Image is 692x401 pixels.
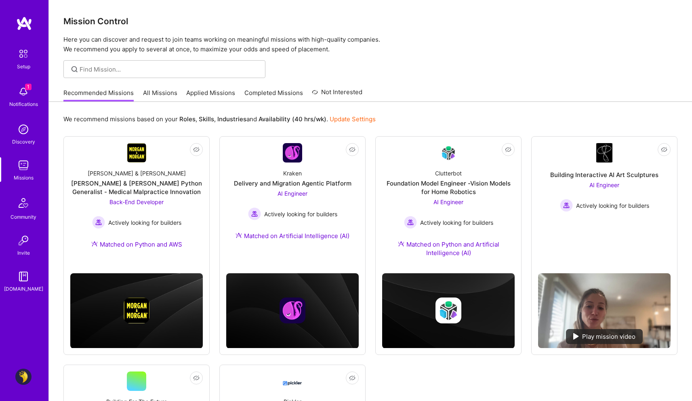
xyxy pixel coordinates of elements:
[382,273,515,348] img: cover
[14,193,33,213] img: Community
[17,62,30,71] div: Setup
[15,121,32,137] img: discovery
[226,143,359,250] a: Company LogoKrakenDelivery and Migration Agentic PlatformAI Engineer Actively looking for builder...
[70,65,79,74] i: icon SearchGrey
[349,375,355,381] i: icon EyeClosed
[186,89,235,102] a: Applied Missions
[179,115,196,123] b: Roles
[143,89,177,102] a: All Missions
[435,298,461,323] img: Company logo
[14,173,34,182] div: Missions
[236,232,349,240] div: Matched on Artificial Intelligence (AI)
[538,273,671,348] img: No Mission
[63,16,677,26] h3: Mission Control
[259,115,326,123] b: Availability (40 hrs/wk)
[70,273,203,348] img: cover
[505,146,511,153] i: icon EyeClosed
[404,216,417,229] img: Actively looking for builders
[576,201,649,210] span: Actively looking for builders
[108,218,181,227] span: Actively looking for builders
[4,285,43,293] div: [DOMAIN_NAME]
[280,298,305,323] img: Company logo
[217,115,246,123] b: Industries
[91,241,98,247] img: Ateam Purple Icon
[25,84,32,90] span: 1
[63,115,376,123] p: We recommend missions based on your , , and .
[193,375,200,381] i: icon EyeClosed
[589,182,619,188] span: AI Engineer
[70,143,203,258] a: Company Logo[PERSON_NAME] & [PERSON_NAME][PERSON_NAME] & [PERSON_NAME] Python Generalist - Medica...
[661,146,667,153] i: icon EyeClosed
[382,240,515,257] div: Matched on Python and Artificial Intelligence (AI)
[278,190,307,197] span: AI Engineer
[560,199,573,212] img: Actively looking for builders
[12,137,35,146] div: Discovery
[550,171,658,179] div: Building Interactive AI Art Sculptures
[330,115,376,123] a: Update Settings
[70,179,203,196] div: [PERSON_NAME] & [PERSON_NAME] Python Generalist - Medical Malpractice Innovation
[382,143,515,267] a: Company LogoClutterbotFoundation Model Engineer -Vision Models for Home RoboticsAI Engineer Activ...
[15,84,32,100] img: bell
[433,198,463,205] span: AI Engineer
[439,144,458,163] img: Company Logo
[199,115,214,123] b: Skills
[9,100,38,108] div: Notifications
[16,16,32,31] img: logo
[15,45,32,62] img: setup
[15,369,32,385] img: User Avatar
[312,87,362,102] a: Not Interested
[11,213,36,221] div: Community
[92,216,105,229] img: Actively looking for builders
[264,210,337,218] span: Actively looking for builders
[398,241,404,247] img: Ateam Purple Icon
[193,146,200,153] i: icon EyeClosed
[63,89,134,102] a: Recommended Missions
[420,218,493,227] span: Actively looking for builders
[91,240,182,249] div: Matched on Python and AWS
[573,333,579,340] img: play
[283,374,302,388] img: Company Logo
[15,268,32,285] img: guide book
[109,198,164,205] span: Back-End Developer
[15,232,32,249] img: Invite
[63,35,677,54] p: Here you can discover and request to join teams working on meaningful missions with high-quality ...
[226,273,359,348] img: cover
[124,298,149,323] img: Company logo
[244,89,303,102] a: Completed Missions
[596,143,612,163] img: Company Logo
[283,143,302,163] img: Company Logo
[127,143,146,163] img: Company Logo
[80,65,259,74] input: Find Mission...
[15,157,32,173] img: teamwork
[88,169,186,177] div: [PERSON_NAME] & [PERSON_NAME]
[234,179,351,188] div: Delivery and Migration Agentic Platform
[17,249,30,257] div: Invite
[538,143,671,267] a: Company LogoBuilding Interactive AI Art SculpturesAI Engineer Actively looking for buildersActive...
[349,146,355,153] i: icon EyeClosed
[283,169,302,177] div: Kraken
[435,169,462,177] div: Clutterbot
[248,207,261,220] img: Actively looking for builders
[13,369,34,385] a: User Avatar
[566,329,643,344] div: Play mission video
[236,232,242,238] img: Ateam Purple Icon
[382,179,515,196] div: Foundation Model Engineer -Vision Models for Home Robotics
